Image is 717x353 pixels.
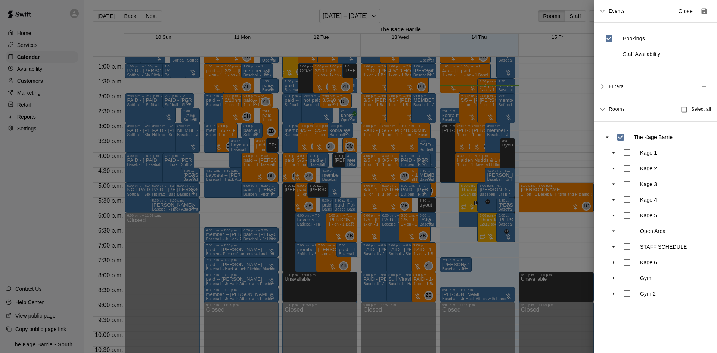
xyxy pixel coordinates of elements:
p: Gym [640,274,651,282]
p: Gym 2 [640,290,656,297]
div: FiltersManage filters [594,75,717,98]
p: The Kage Barrie [634,133,673,141]
button: Save as default view [698,4,711,18]
p: Staff Availability [623,50,660,58]
p: Kage 4 [640,196,657,204]
p: Close [679,7,693,15]
button: Manage filters [698,80,711,93]
span: Select all [691,106,711,113]
p: Kage 1 [640,149,657,157]
button: Close sidebar [674,5,698,18]
p: Kage 6 [640,259,657,266]
p: Kage 3 [640,180,657,188]
p: STAFF SCHEDULE [640,243,687,250]
div: RoomsSelect all [594,98,717,122]
span: Events [609,4,625,18]
ul: swift facility view [601,129,710,302]
span: Rooms [609,106,625,112]
span: Filters [609,80,624,93]
p: Bookings [623,35,645,42]
p: Kage 5 [640,212,657,219]
p: Kage 2 [640,165,657,172]
p: Open Area [640,227,665,235]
